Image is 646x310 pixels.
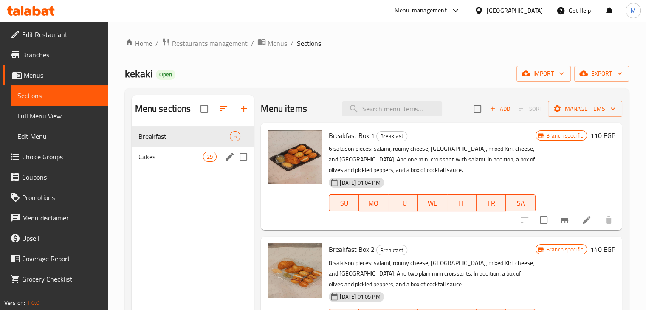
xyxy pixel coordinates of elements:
[486,102,513,116] button: Add
[3,269,108,289] a: Grocery Checklist
[11,126,108,147] a: Edit Menu
[3,228,108,248] a: Upsell
[329,194,358,211] button: SU
[590,130,615,141] h6: 110 EGP
[447,194,477,211] button: TH
[516,66,571,82] button: import
[506,194,535,211] button: SA
[203,152,217,162] div: items
[230,131,240,141] div: items
[162,38,248,49] a: Restaurants management
[203,153,216,161] span: 29
[451,197,473,209] span: TH
[480,197,502,209] span: FR
[223,150,236,163] button: edit
[377,131,407,141] span: Breakfast
[631,6,636,15] span: M
[554,210,575,230] button: Branch-specific-item
[17,131,101,141] span: Edit Menu
[172,38,248,48] span: Restaurants management
[268,243,322,298] img: Breakfast Box 2
[590,243,615,255] h6: 140 EGP
[22,213,101,223] span: Menu disclaimer
[132,123,254,170] nav: Menu sections
[135,102,191,115] h2: Menu sections
[581,68,622,79] span: export
[26,297,39,308] span: 1.0.0
[329,129,375,142] span: Breakfast Box 1
[377,245,407,255] span: Breakfast
[11,106,108,126] a: Full Menu View
[477,194,506,211] button: FR
[132,147,254,167] div: Cakes29edit
[535,211,553,229] span: Select to update
[3,167,108,187] a: Coupons
[487,6,543,15] div: [GEOGRAPHIC_DATA]
[213,99,234,119] span: Sort sections
[3,187,108,208] a: Promotions
[543,132,587,140] span: Branch specific
[17,90,101,101] span: Sections
[388,194,418,211] button: TU
[125,38,629,49] nav: breadcrumb
[598,210,619,230] button: delete
[230,132,240,141] span: 6
[22,274,101,284] span: Grocery Checklist
[132,126,254,147] div: Breakfast6
[156,71,175,78] span: Open
[22,50,101,60] span: Branches
[395,6,447,16] div: Menu-management
[555,104,615,114] span: Manage items
[22,29,101,39] span: Edit Restaurant
[138,152,203,162] span: Cakes
[22,192,101,203] span: Promotions
[22,254,101,264] span: Coverage Report
[329,243,375,256] span: Breakfast Box 2
[155,38,158,48] li: /
[234,99,254,119] button: Add section
[392,197,414,209] span: TU
[17,111,101,121] span: Full Menu View
[421,197,443,209] span: WE
[581,215,592,225] a: Edit menu item
[156,70,175,80] div: Open
[523,68,564,79] span: import
[3,65,108,85] a: Menus
[543,245,587,254] span: Branch specific
[251,38,254,48] li: /
[22,233,101,243] span: Upsell
[342,101,442,116] input: search
[486,102,513,116] span: Add item
[333,197,355,209] span: SU
[268,130,322,184] img: Breakfast Box 1
[488,104,511,114] span: Add
[195,100,213,118] span: Select all sections
[336,179,384,187] span: [DATE] 01:04 PM
[509,197,532,209] span: SA
[297,38,321,48] span: Sections
[329,258,535,290] p: 8 salaison pieces: salami, roumy cheese, [GEOGRAPHIC_DATA], mixed Kiri, cheese, and [GEOGRAPHIC_D...
[125,38,152,48] a: Home
[513,102,548,116] span: Select section first
[3,147,108,167] a: Choice Groups
[336,293,384,301] span: [DATE] 01:05 PM
[22,172,101,182] span: Coupons
[3,208,108,228] a: Menu disclaimer
[261,102,307,115] h2: Menu items
[125,64,152,83] span: kekaki
[574,66,629,82] button: export
[3,45,108,65] a: Branches
[11,85,108,106] a: Sections
[257,38,287,49] a: Menus
[359,194,388,211] button: MO
[291,38,293,48] li: /
[3,248,108,269] a: Coverage Report
[268,38,287,48] span: Menus
[4,297,25,308] span: Version:
[329,144,535,175] p: 6 salaison pieces: salami, roumy cheese, [GEOGRAPHIC_DATA], mixed Kiri, cheese, and [GEOGRAPHIC_D...
[362,197,385,209] span: MO
[138,131,230,141] span: Breakfast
